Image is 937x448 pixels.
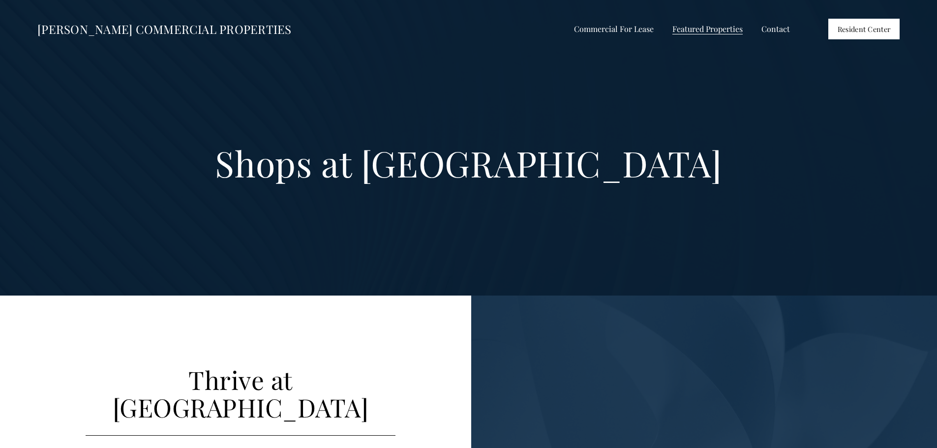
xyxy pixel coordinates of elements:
[37,21,291,37] a: [PERSON_NAME] COMMERCIAL PROPERTIES
[761,22,790,36] a: Contact
[828,19,900,39] a: Resident Center
[574,22,654,36] a: folder dropdown
[672,23,743,35] span: Featured Properties
[574,23,654,35] span: Commercial For Lease
[155,145,781,181] h1: Shops at [GEOGRAPHIC_DATA]
[86,366,396,421] h2: Thrive at [GEOGRAPHIC_DATA]
[672,22,743,36] a: folder dropdown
